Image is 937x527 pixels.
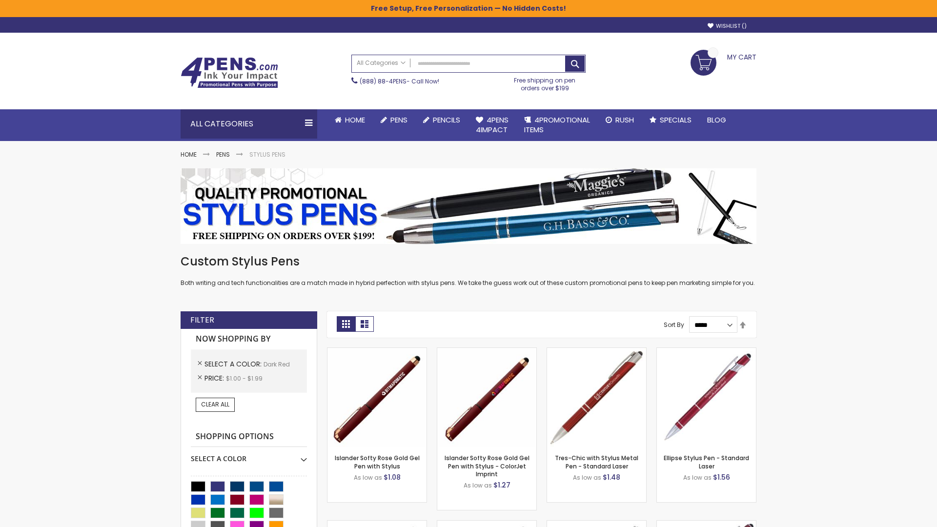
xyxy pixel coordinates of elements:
[573,473,601,482] span: As low as
[707,115,726,125] span: Blog
[226,374,263,383] span: $1.00 - $1.99
[264,360,290,368] span: Dark Red
[360,77,407,85] a: (888) 88-4PENS
[524,115,590,135] span: 4PROMOTIONAL ITEMS
[216,150,230,159] a: Pens
[181,168,756,244] img: Stylus Pens
[657,347,756,356] a: Ellipse Stylus Pen - Standard Laser-Dark Red
[191,447,307,464] div: Select A Color
[493,480,510,490] span: $1.27
[327,347,427,356] a: Islander Softy Rose Gold Gel Pen with Stylus-Dark Red
[352,55,410,71] a: All Categories
[415,109,468,131] a: Pencils
[603,472,620,482] span: $1.48
[708,22,747,30] a: Wishlist
[360,77,439,85] span: - Call Now!
[713,472,730,482] span: $1.56
[191,329,307,349] strong: Now Shopping by
[433,115,460,125] span: Pencils
[547,348,646,447] img: Tres-Chic with Stylus Metal Pen - Standard Laser-Dark Red
[683,473,712,482] span: As low as
[335,454,420,470] a: Islander Softy Rose Gold Gel Pen with Stylus
[516,109,598,141] a: 4PROMOTIONALITEMS
[357,59,406,67] span: All Categories
[327,348,427,447] img: Islander Softy Rose Gold Gel Pen with Stylus-Dark Red
[437,347,536,356] a: Islander Softy Rose Gold Gel Pen with Stylus - ColorJet Imprint-Dark Red
[327,109,373,131] a: Home
[181,150,197,159] a: Home
[660,115,692,125] span: Specials
[615,115,634,125] span: Rush
[204,373,226,383] span: Price
[373,109,415,131] a: Pens
[547,347,646,356] a: Tres-Chic with Stylus Metal Pen - Standard Laser-Dark Red
[468,109,516,141] a: 4Pens4impact
[201,400,229,408] span: Clear All
[384,472,401,482] span: $1.08
[181,254,756,287] div: Both writing and tech functionalities are a match made in hybrid perfection with stylus pens. We ...
[204,359,264,369] span: Select A Color
[555,454,638,470] a: Tres-Chic with Stylus Metal Pen - Standard Laser
[354,473,382,482] span: As low as
[476,115,509,135] span: 4Pens 4impact
[504,73,586,92] div: Free shipping on pen orders over $199
[657,348,756,447] img: Ellipse Stylus Pen - Standard Laser-Dark Red
[598,109,642,131] a: Rush
[664,454,749,470] a: Ellipse Stylus Pen - Standard Laser
[181,109,317,139] div: All Categories
[337,316,355,332] strong: Grid
[191,426,307,447] strong: Shopping Options
[437,348,536,447] img: Islander Softy Rose Gold Gel Pen with Stylus - ColorJet Imprint-Dark Red
[464,481,492,489] span: As low as
[181,254,756,269] h1: Custom Stylus Pens
[345,115,365,125] span: Home
[699,109,734,131] a: Blog
[249,150,285,159] strong: Stylus Pens
[190,315,214,325] strong: Filter
[181,57,278,88] img: 4Pens Custom Pens and Promotional Products
[390,115,407,125] span: Pens
[445,454,530,478] a: Islander Softy Rose Gold Gel Pen with Stylus - ColorJet Imprint
[642,109,699,131] a: Specials
[196,398,235,411] a: Clear All
[664,321,684,329] label: Sort By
